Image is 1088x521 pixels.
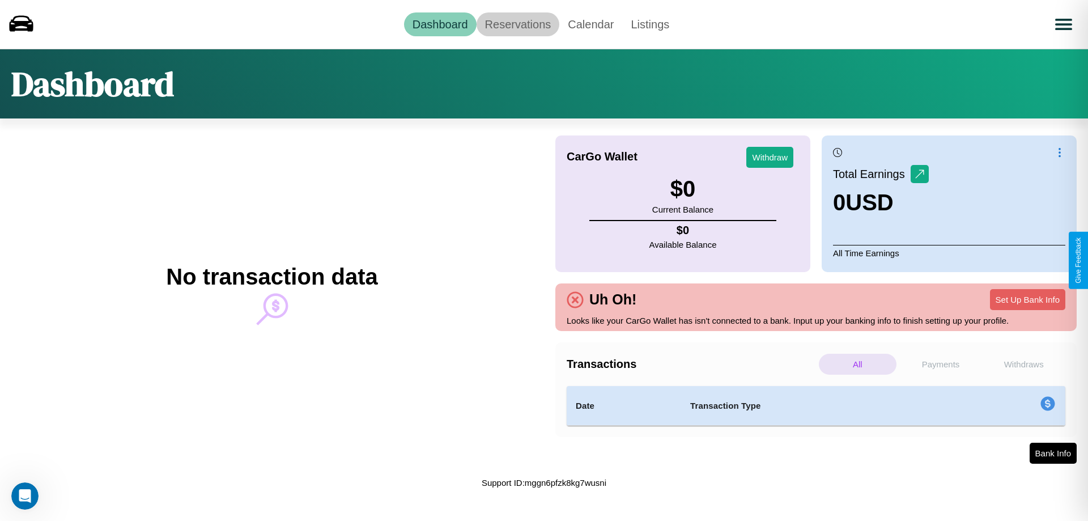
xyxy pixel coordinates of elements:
button: Set Up Bank Info [990,289,1065,310]
a: Dashboard [404,12,477,36]
p: Withdraws [985,354,1062,375]
h2: No transaction data [166,264,377,290]
h4: Transaction Type [690,399,947,413]
button: Bank Info [1030,443,1077,464]
p: Available Balance [649,237,717,252]
p: Payments [902,354,980,375]
h4: $ 0 [649,224,717,237]
h4: CarGo Wallet [567,150,637,163]
table: simple table [567,386,1065,426]
p: Support ID: mggn6pfzk8kg7wusni [482,475,606,490]
p: All [819,354,896,375]
a: Reservations [477,12,560,36]
a: Calendar [559,12,622,36]
h4: Transactions [567,358,816,371]
h3: $ 0 [652,176,713,202]
div: Give Feedback [1074,238,1082,283]
p: Current Balance [652,202,713,217]
p: All Time Earnings [833,245,1065,261]
a: Listings [622,12,678,36]
iframe: Intercom live chat [11,482,39,510]
p: Total Earnings [833,164,911,184]
button: Withdraw [746,147,793,168]
button: Open menu [1048,9,1079,40]
h3: 0 USD [833,190,929,215]
p: Looks like your CarGo Wallet has isn't connected to a bank. Input up your banking info to finish ... [567,313,1065,328]
h4: Uh Oh! [584,291,642,308]
h4: Date [576,399,672,413]
h1: Dashboard [11,61,174,107]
